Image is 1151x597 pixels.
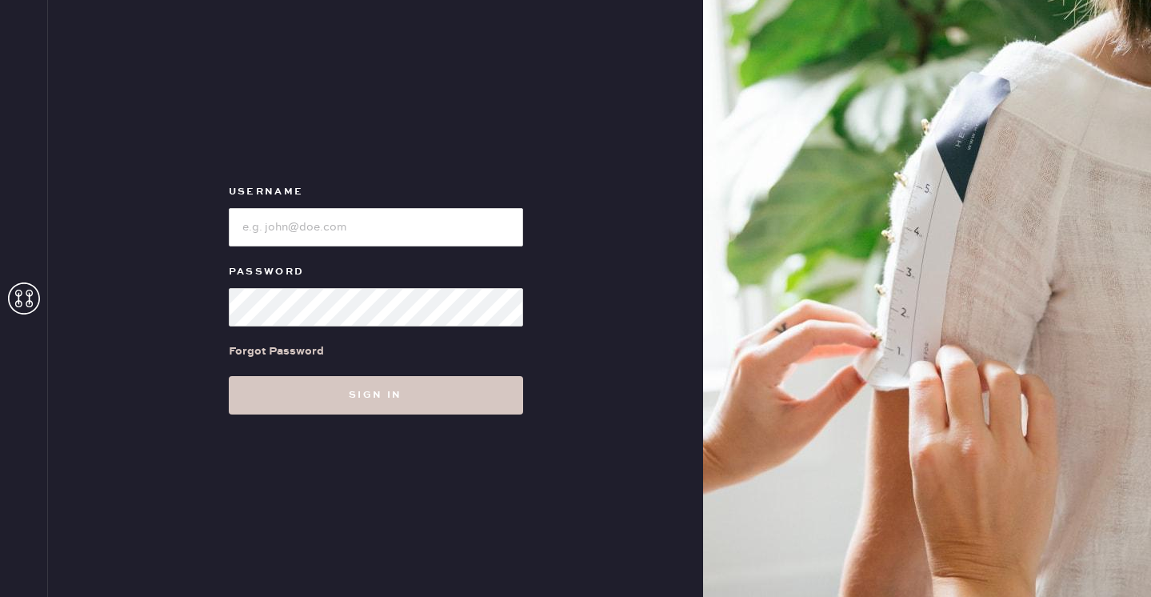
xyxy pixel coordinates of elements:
label: Password [229,262,523,282]
label: Username [229,182,523,202]
a: Forgot Password [229,327,324,376]
div: Forgot Password [229,343,324,360]
button: Sign in [229,376,523,415]
input: e.g. john@doe.com [229,208,523,246]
